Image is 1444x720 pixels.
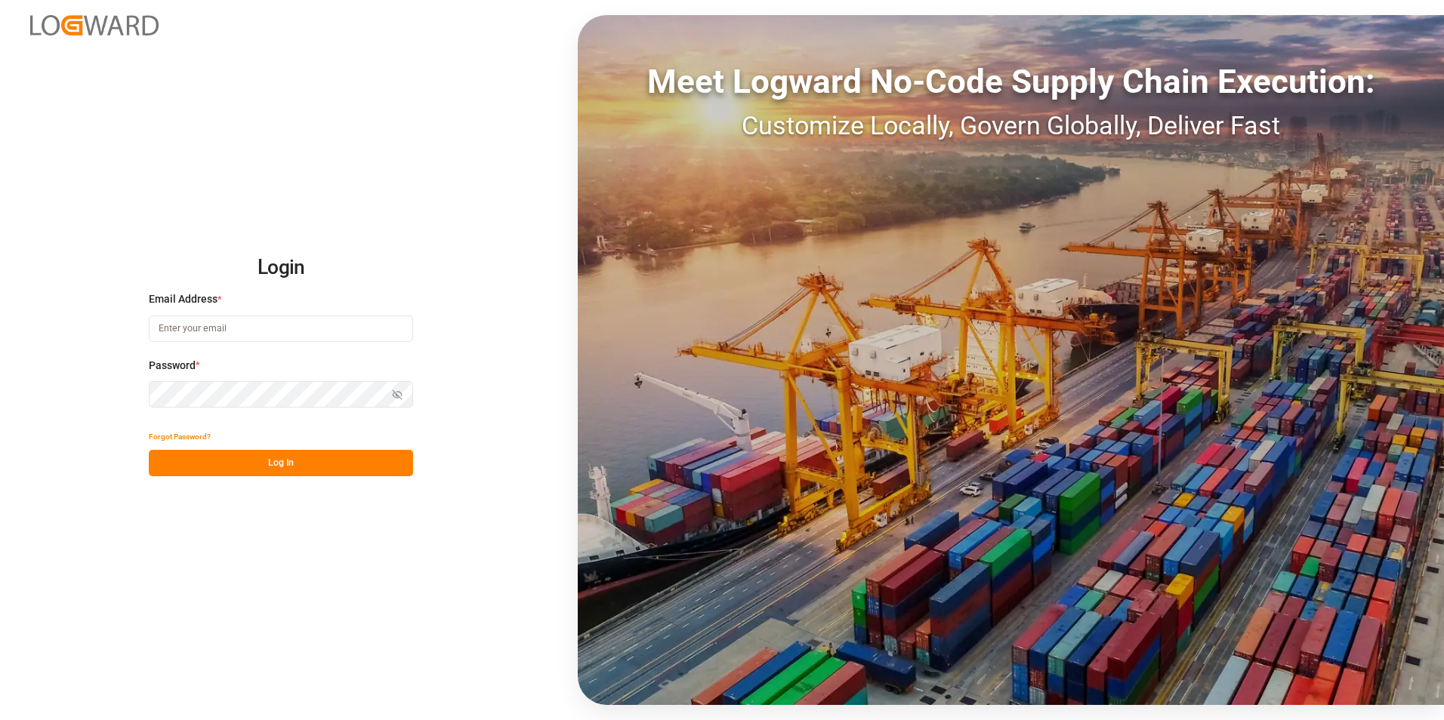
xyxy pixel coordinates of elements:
[149,244,413,292] h2: Login
[149,423,211,450] button: Forgot Password?
[149,358,196,374] span: Password
[149,315,413,342] input: Enter your email
[578,106,1444,145] div: Customize Locally, Govern Globally, Deliver Fast
[578,57,1444,106] div: Meet Logward No-Code Supply Chain Execution:
[149,450,413,476] button: Log In
[30,15,159,35] img: Logward_new_orange.png
[149,291,218,307] span: Email Address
